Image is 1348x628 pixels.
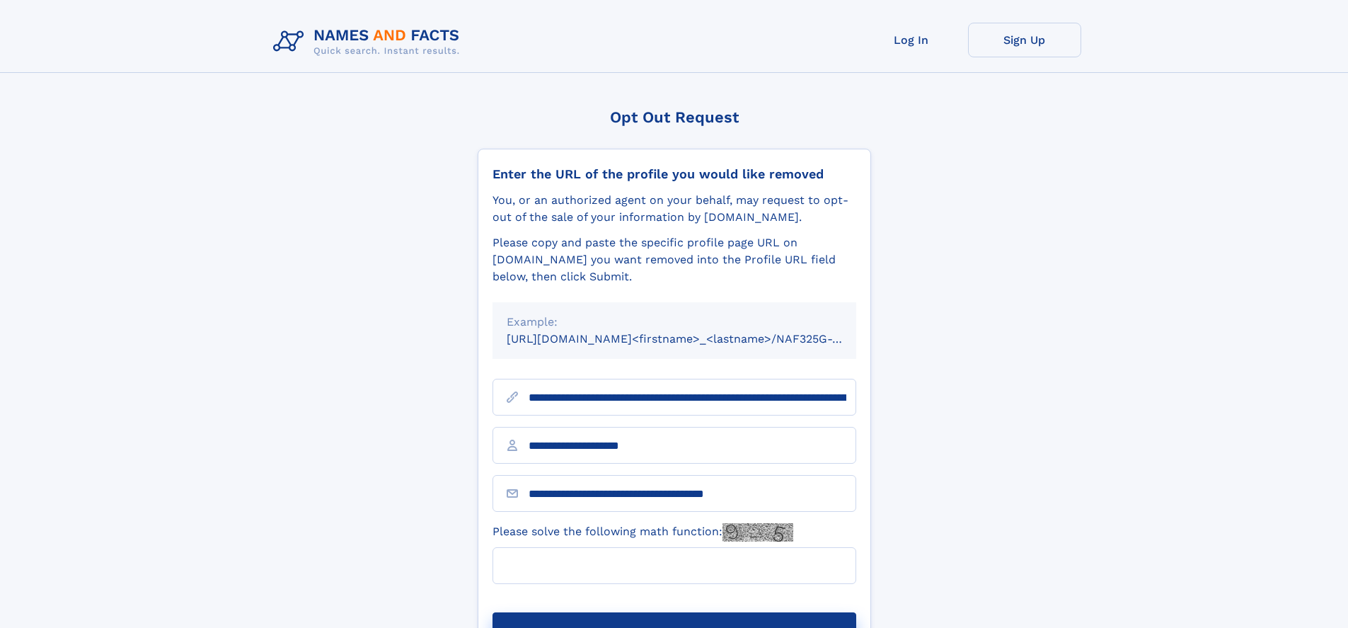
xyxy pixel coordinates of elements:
div: Please copy and paste the specific profile page URL on [DOMAIN_NAME] you want removed into the Pr... [492,234,856,285]
a: Sign Up [968,23,1081,57]
div: You, or an authorized agent on your behalf, may request to opt-out of the sale of your informatio... [492,192,856,226]
div: Enter the URL of the profile you would like removed [492,166,856,182]
div: Example: [507,314,842,331]
small: [URL][DOMAIN_NAME]<firstname>_<lastname>/NAF325G-xxxxxxxx [507,332,883,346]
div: Opt Out Request [478,108,871,126]
label: Please solve the following math function: [492,523,793,542]
img: Logo Names and Facts [267,23,471,61]
a: Log In [855,23,968,57]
